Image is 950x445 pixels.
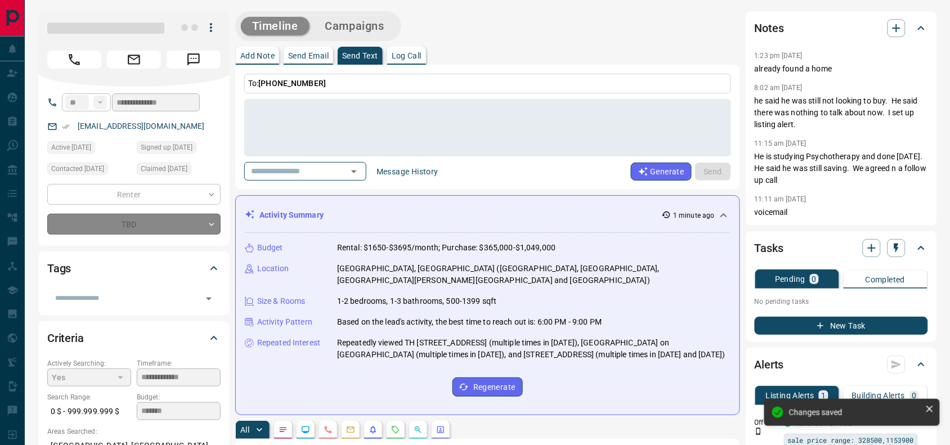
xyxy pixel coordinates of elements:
[62,123,70,131] svg: Email Verified
[47,214,221,235] div: TBD
[240,52,275,60] p: Add Note
[259,209,324,221] p: Activity Summary
[47,392,131,402] p: Search Range:
[337,316,602,328] p: Based on the lead's activity, the best time to reach out is: 6:00 PM - 9:00 PM
[673,210,714,221] p: 1 minute ago
[257,337,320,349] p: Repeated Interest
[452,377,523,397] button: Regenerate
[257,242,283,254] p: Budget
[337,263,731,286] p: [GEOGRAPHIC_DATA], [GEOGRAPHIC_DATA] ([GEOGRAPHIC_DATA], [GEOGRAPHIC_DATA], [GEOGRAPHIC_DATA][PER...
[137,392,221,402] p: Budget:
[314,17,396,35] button: Campaigns
[789,408,921,417] div: Changes saved
[47,329,84,347] h2: Criteria
[852,392,906,399] p: Building Alerts
[391,425,400,434] svg: Requests
[370,163,445,181] button: Message History
[346,425,355,434] svg: Emails
[755,140,806,147] p: 11:15 am [DATE]
[47,358,131,368] p: Actively Searching:
[78,122,205,131] a: [EMAIL_ADDRESS][DOMAIN_NAME]
[755,428,763,435] svg: Push Notification Only
[342,52,378,60] p: Send Text
[392,52,422,60] p: Log Call
[755,206,928,218] p: voicemail
[346,164,362,179] button: Open
[141,142,192,153] span: Signed up [DATE]
[337,295,497,307] p: 1-2 bedrooms, 1-3 bathrooms, 500-1399 sqft
[755,235,928,262] div: Tasks
[755,19,784,37] h2: Notes
[47,368,131,386] div: Yes
[47,259,71,277] h2: Tags
[47,255,221,282] div: Tags
[241,17,310,35] button: Timeline
[51,142,91,153] span: Active [DATE]
[201,291,217,307] button: Open
[755,356,784,374] h2: Alerts
[107,51,161,69] span: Email
[258,79,326,88] span: [PHONE_NUMBER]
[137,141,221,157] div: Wed May 25 2022
[167,51,221,69] span: Message
[755,52,803,60] p: 1:23 pm [DATE]
[137,163,221,178] div: Sun Sep 14 2025
[369,425,378,434] svg: Listing Alerts
[301,425,310,434] svg: Lead Browsing Activity
[324,425,333,434] svg: Calls
[775,275,805,283] p: Pending
[755,15,928,42] div: Notes
[279,425,288,434] svg: Notes
[240,426,249,434] p: All
[755,195,806,203] p: 11:11 am [DATE]
[755,293,928,310] p: No pending tasks
[245,205,731,226] div: Activity Summary1 minute ago
[755,84,803,92] p: 8:02 am [DATE]
[288,52,329,60] p: Send Email
[414,425,423,434] svg: Opportunities
[866,276,906,284] p: Completed
[912,392,917,399] p: 0
[812,275,817,283] p: 0
[257,295,306,307] p: Size & Rooms
[47,426,221,437] p: Areas Searched:
[766,392,815,399] p: Listing Alerts
[631,163,692,181] button: Generate
[51,163,104,174] span: Contacted [DATE]
[436,425,445,434] svg: Agent Actions
[337,337,731,361] p: Repeatedly viewed TH [STREET_ADDRESS] (multiple times in [DATE]), [GEOGRAPHIC_DATA] on [GEOGRAPHI...
[755,151,928,186] p: He is studying Psychotherapy and done [DATE]. He said he was still saving. We agreed n a follow u...
[257,263,289,275] p: Location
[47,141,131,157] div: Mon Sep 29 2025
[821,392,826,399] p: 1
[47,184,221,205] div: Renter
[755,239,783,257] h2: Tasks
[47,402,131,421] p: 0 $ - 999.999.999 $
[755,95,928,131] p: he said he was still not looking to buy. He said there was nothing to talk about now. I set up li...
[755,63,928,75] p: already found a home
[47,51,101,69] span: Call
[47,325,221,352] div: Criteria
[244,74,731,93] p: To:
[755,317,928,335] button: New Task
[257,316,312,328] p: Activity Pattern
[47,163,131,178] div: Mon Jul 14 2025
[755,417,777,428] p: Off
[337,242,555,254] p: Rental: $1650-$3695/month; Purchase: $365,000-$1,049,000
[137,358,221,368] p: Timeframe:
[141,163,187,174] span: Claimed [DATE]
[755,351,928,378] div: Alerts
